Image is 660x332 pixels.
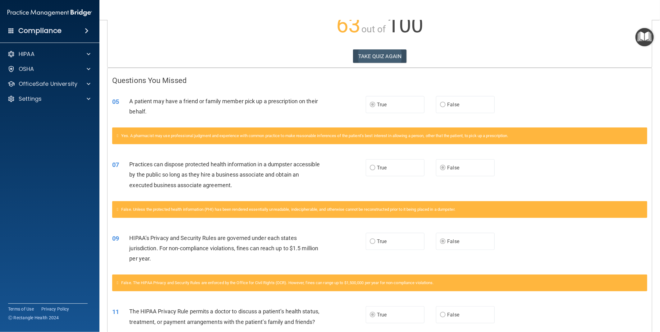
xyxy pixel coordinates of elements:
input: False [440,239,446,244]
span: HIPAA’s Privacy and Security Rules are governed under each states jurisdiction. For non-complianc... [129,235,318,262]
span: 07 [112,161,119,168]
span: The HIPAA Privacy Rule permits a doctor to discuss a patient’s health status, treatment, or payme... [129,308,319,325]
input: False [440,166,446,170]
a: OSHA [7,65,90,73]
input: False [440,103,446,107]
a: Terms of Use [8,306,34,312]
input: True [370,239,375,244]
a: HIPAA [7,50,90,58]
span: 09 [112,235,119,242]
span: False [447,165,459,171]
button: TAKE QUIZ AGAIN [353,49,407,63]
span: False. Unless the protected health information (PHI) has been rendered essentially unreadable, in... [121,207,455,212]
span: out of [361,24,386,35]
iframe: Drift Widget Chat Controller [629,289,653,313]
a: Privacy Policy [41,306,69,312]
h4: Questions You Missed [112,76,647,85]
p: OfficeSafe University [19,80,77,88]
input: True [370,166,375,170]
input: True [370,103,375,107]
p: HIPAA [19,50,34,58]
img: PMB logo [7,7,92,19]
a: OfficeSafe University [7,80,90,88]
span: False [447,102,459,108]
span: 11 [112,308,119,316]
span: Yes. A pharmacist may use professional judgment and experience with common practice to make reaso... [121,133,508,138]
span: A patient may have a friend or family member pick up a prescription on their behalf. [129,98,318,115]
p: Settings [19,95,42,103]
span: True [377,165,387,171]
span: 05 [112,98,119,105]
span: False. The HIPAA Privacy and Security Rules are enforced by the Office for Civil Rights (OCR). Ho... [121,280,434,285]
span: False [447,312,459,318]
span: True [377,312,387,318]
span: Ⓒ Rectangle Health 2024 [8,315,59,321]
input: False [440,313,446,317]
span: False [447,238,459,244]
span: True [377,102,387,108]
span: 100 [387,12,423,38]
span: Practices can dispose protected health information in a dumpster accessible by the public so long... [129,161,320,188]
p: OSHA [19,65,34,73]
span: 63 [336,12,360,38]
span: True [377,238,387,244]
a: Settings [7,95,90,103]
input: True [370,313,375,317]
button: Open Resource Center [635,28,654,46]
h4: Compliance [18,26,62,35]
